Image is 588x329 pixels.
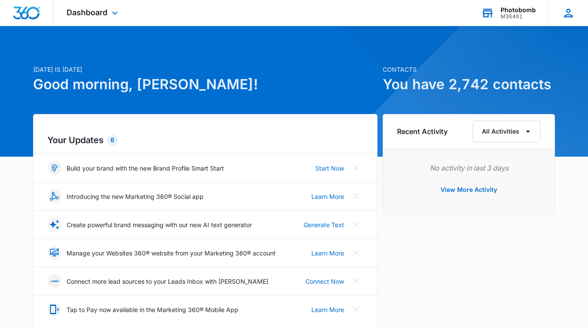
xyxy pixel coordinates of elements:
[304,220,344,229] a: Generate Text
[473,121,541,142] button: All Activities
[33,65,378,74] p: [DATE] is [DATE]
[397,163,541,173] p: No activity in last 3 days
[107,135,118,145] div: 6
[33,74,378,95] h1: Good morning, [PERSON_NAME]!
[349,246,363,260] button: Close
[501,13,536,20] div: account id
[383,74,555,95] h1: You have 2,742 contacts
[397,126,448,137] h6: Recent Activity
[67,192,204,201] p: Introducing the new Marketing 360® Social app
[349,161,363,175] button: Close
[349,274,363,288] button: Close
[501,7,536,13] div: account name
[67,305,238,314] p: Tap to Pay now available in the Marketing 360® Mobile App
[67,164,224,173] p: Build your brand with the new Brand Profile Smart Start
[349,189,363,203] button: Close
[67,248,276,258] p: Manage your Websites 360® website from your Marketing 360® account
[47,134,363,147] h2: Your Updates
[67,8,107,17] span: Dashboard
[349,218,363,232] button: Close
[67,277,268,286] p: Connect more lead sources to your Leads Inbox with [PERSON_NAME]
[311,192,344,201] a: Learn More
[67,220,252,229] p: Create powerful brand messaging with our new AI text generator
[432,179,506,200] button: View More Activity
[383,65,555,74] p: Contacts
[315,164,344,173] a: Start Now
[349,302,363,316] button: Close
[311,305,344,314] a: Learn More
[305,277,344,286] a: Connect Now
[311,248,344,258] a: Learn More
